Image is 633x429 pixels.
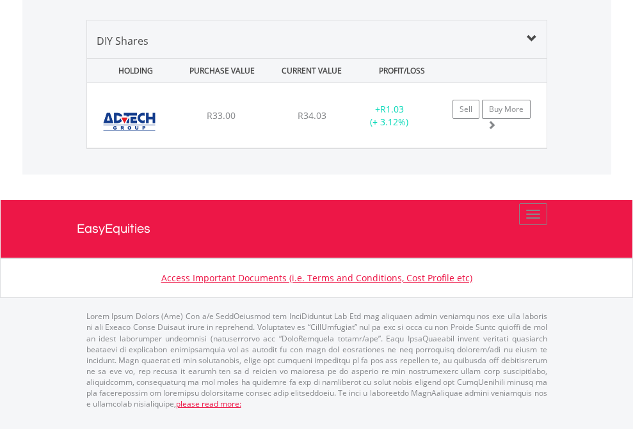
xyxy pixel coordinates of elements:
[97,34,148,48] span: DIY Shares
[77,200,557,258] a: EasyEquities
[453,100,479,119] a: Sell
[88,59,175,82] div: HOLDING
[207,109,236,121] span: R33.00
[268,59,355,82] div: CURRENT VALUE
[86,311,547,409] p: Lorem Ipsum Dolors (Ame) Con a/e SeddOeiusmod tem InciDiduntut Lab Etd mag aliquaen admin veniamq...
[482,100,531,119] a: Buy More
[349,103,429,129] div: + (+ 3.12%)
[93,99,166,144] img: EQU.ZA.ADH.png
[161,272,472,284] a: Access Important Documents (i.e. Terms and Conditions, Cost Profile etc)
[176,398,241,409] a: please read more:
[380,103,404,115] span: R1.03
[358,59,445,82] div: PROFIT/LOSS
[179,59,266,82] div: PURCHASE VALUE
[298,109,326,121] span: R34.03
